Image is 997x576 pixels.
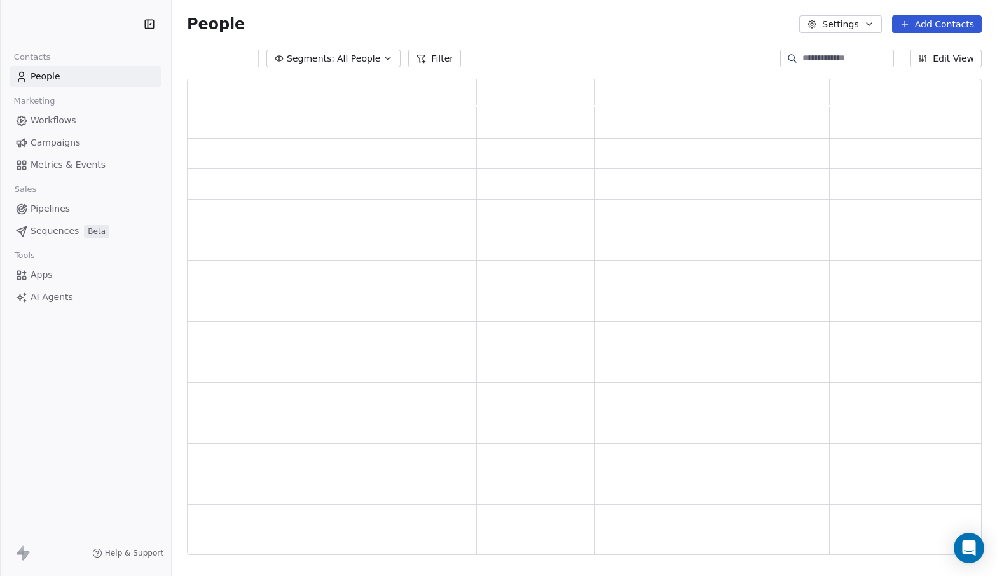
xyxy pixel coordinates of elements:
a: AI Agents [10,287,161,308]
span: People [187,15,245,34]
a: Campaigns [10,132,161,153]
button: Settings [799,15,881,33]
span: Sequences [31,224,79,238]
a: People [10,66,161,87]
a: Pipelines [10,198,161,219]
span: Campaigns [31,136,80,149]
span: Contacts [8,48,56,67]
button: Edit View [910,50,982,67]
span: Sales [9,180,42,199]
span: Tools [9,246,40,265]
button: Add Contacts [892,15,982,33]
a: SequencesBeta [10,221,161,242]
span: Segments: [287,52,334,65]
button: Filter [408,50,461,67]
a: Metrics & Events [10,154,161,175]
a: Help & Support [92,548,163,558]
span: Help & Support [105,548,163,558]
span: Marketing [8,92,60,111]
a: Apps [10,264,161,285]
span: Workflows [31,114,76,127]
span: Metrics & Events [31,158,106,172]
span: All People [337,52,380,65]
div: Open Intercom Messenger [954,533,984,563]
span: AI Agents [31,291,73,304]
span: People [31,70,60,83]
span: Apps [31,268,53,282]
span: Beta [84,225,109,238]
span: Pipelines [31,202,70,216]
a: Workflows [10,110,161,131]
